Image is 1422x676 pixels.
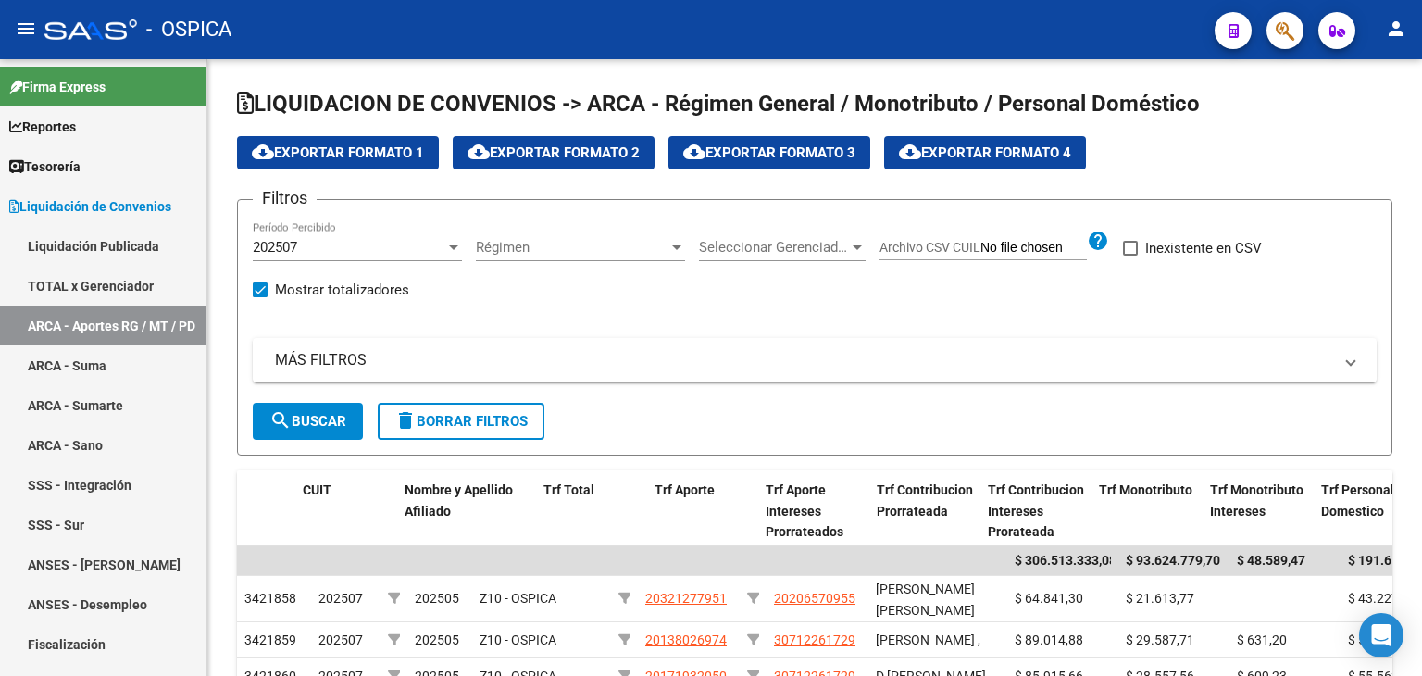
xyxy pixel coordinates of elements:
[645,632,727,647] span: 20138026974
[405,482,513,519] span: Nombre y Apellido Afiliado
[758,470,869,552] datatable-header-cell: Trf Aporte Intereses Prorrateados
[378,403,544,440] button: Borrar Filtros
[237,91,1200,117] span: LIQUIDACION DE CONVENIOS -> ARCA - Régimen General / Monotributo / Personal Doméstico
[252,144,424,161] span: Exportar Formato 1
[655,482,715,497] span: Trf Aporte
[699,239,849,256] span: Seleccionar Gerenciador
[1126,553,1220,568] span: $ 93.624.779,70
[415,591,459,606] span: 202505
[9,77,106,97] span: Firma Express
[1015,632,1083,647] span: $ 89.014,88
[1015,591,1083,606] span: $ 64.841,30
[480,632,556,647] span: Z10 - OSPICA
[415,632,459,647] span: 202505
[774,632,855,647] span: 30712261729
[394,413,528,430] span: Borrar Filtros
[1091,470,1203,552] datatable-header-cell: Trf Monotributo
[397,470,536,552] datatable-header-cell: Nombre y Apellido Afiliado
[253,185,317,211] h3: Filtros
[269,409,292,432] mat-icon: search
[318,591,363,606] span: 202507
[876,632,980,647] span: [PERSON_NAME] ,
[253,338,1377,382] mat-expansion-panel-header: MÁS FILTROS
[980,470,1091,552] datatable-header-cell: Trf Contribucion Intereses Prorateada
[275,350,1332,370] mat-panel-title: MÁS FILTROS
[9,196,171,217] span: Liquidación de Convenios
[1087,230,1109,252] mat-icon: help
[1385,18,1407,40] mat-icon: person
[1210,482,1303,519] span: Trf Monotributo Intereses
[295,470,397,552] datatable-header-cell: CUIT
[9,117,76,137] span: Reportes
[237,136,439,169] button: Exportar Formato 1
[668,136,870,169] button: Exportar Formato 3
[683,144,855,161] span: Exportar Formato 3
[1359,613,1403,657] div: Open Intercom Messenger
[1237,553,1305,568] span: $ 48.589,47
[899,144,1071,161] span: Exportar Formato 4
[899,141,921,163] mat-icon: cloud_download
[476,239,668,256] span: Régimen
[253,403,363,440] button: Buscar
[1203,470,1314,552] datatable-header-cell: Trf Monotributo Intereses
[244,632,296,647] span: 3421859
[774,591,855,606] span: 20206570955
[645,591,727,606] span: 20321277951
[9,156,81,177] span: Tesorería
[15,18,37,40] mat-icon: menu
[876,582,975,618] span: [PERSON_NAME] [PERSON_NAME]
[453,136,655,169] button: Exportar Formato 2
[1015,553,1116,568] span: $ 306.513.333,08
[253,239,297,256] span: 202507
[394,409,417,432] mat-icon: delete
[252,141,274,163] mat-icon: cloud_download
[1126,591,1194,606] span: $ 21.613,77
[980,240,1087,257] input: Archivo CSV CUIL
[146,9,231,50] span: - OSPICA
[1321,482,1394,519] span: Trf Personal Domestico
[647,470,758,552] datatable-header-cell: Trf Aporte
[303,482,331,497] span: CUIT
[269,413,346,430] span: Buscar
[1145,237,1262,259] span: Inexistente en CSV
[1099,482,1192,497] span: Trf Monotributo
[766,482,843,540] span: Trf Aporte Intereses Prorrateados
[683,141,705,163] mat-icon: cloud_download
[879,240,980,255] span: Archivo CSV CUIL
[543,482,594,497] span: Trf Total
[1126,632,1194,647] span: $ 29.587,71
[869,470,980,552] datatable-header-cell: Trf Contribucion Prorrateada
[318,632,363,647] span: 202507
[480,591,556,606] span: Z10 - OSPICA
[1237,632,1287,647] span: $ 631,20
[1348,591,1416,606] span: $ 43.227,53
[536,470,647,552] datatable-header-cell: Trf Total
[988,482,1084,540] span: Trf Contribucion Intereses Prorateada
[468,144,640,161] span: Exportar Formato 2
[468,141,490,163] mat-icon: cloud_download
[877,482,973,519] span: Trf Contribucion Prorrateada
[1348,632,1416,647] span: $ 57.567,86
[884,136,1086,169] button: Exportar Formato 4
[275,279,409,301] span: Mostrar totalizadores
[244,591,296,606] span: 3421858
